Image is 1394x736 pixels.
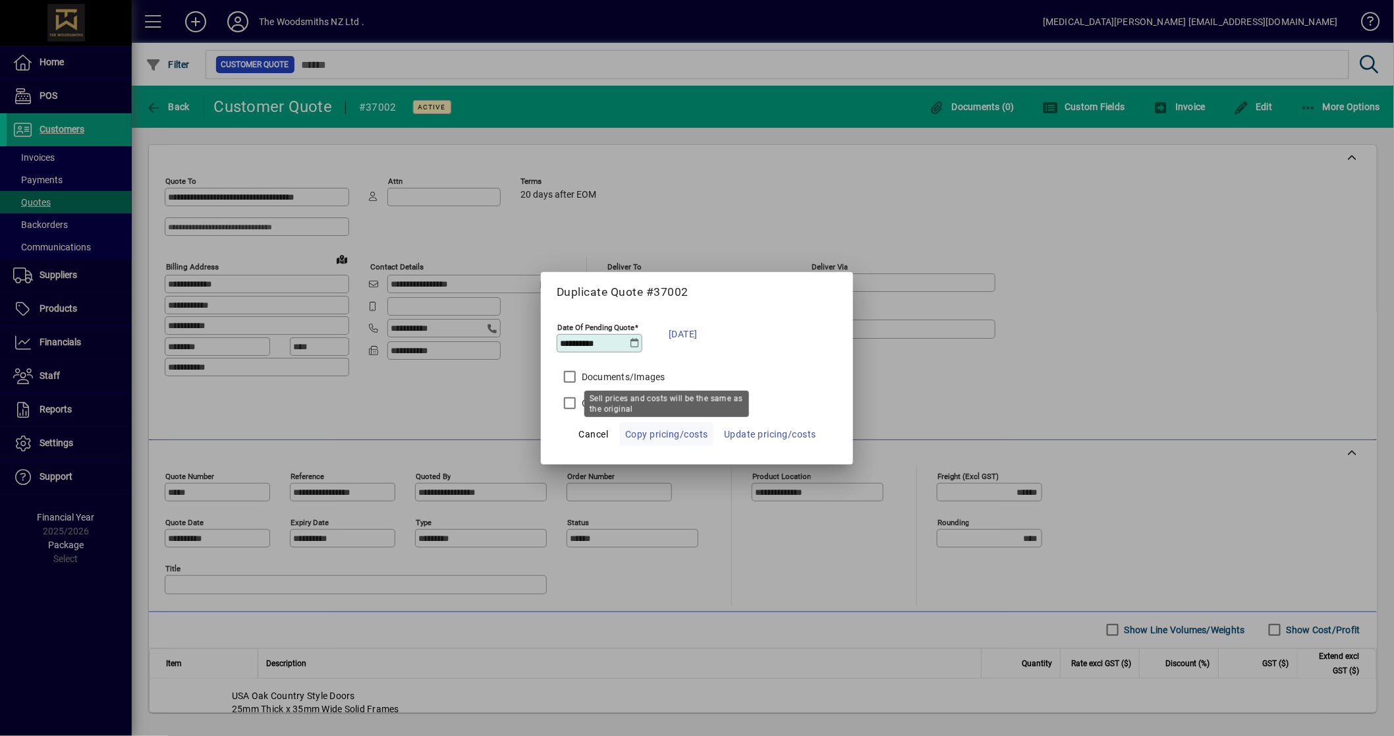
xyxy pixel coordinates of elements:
button: [DATE] [662,318,704,351]
span: Cancel [579,426,609,442]
label: Documents/Images [579,370,665,383]
div: Sell prices and costs will be the same as the original [584,391,749,417]
span: Copy pricing/costs [625,426,708,442]
span: [DATE] [669,326,698,342]
button: Cancel [572,422,615,446]
mat-label: Date Of Pending Quote [557,322,634,331]
button: Copy pricing/costs [620,422,713,446]
span: Update pricing/costs [724,426,816,442]
h5: Duplicate Quote #37002 [557,285,837,299]
button: Update pricing/costs [719,422,822,446]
